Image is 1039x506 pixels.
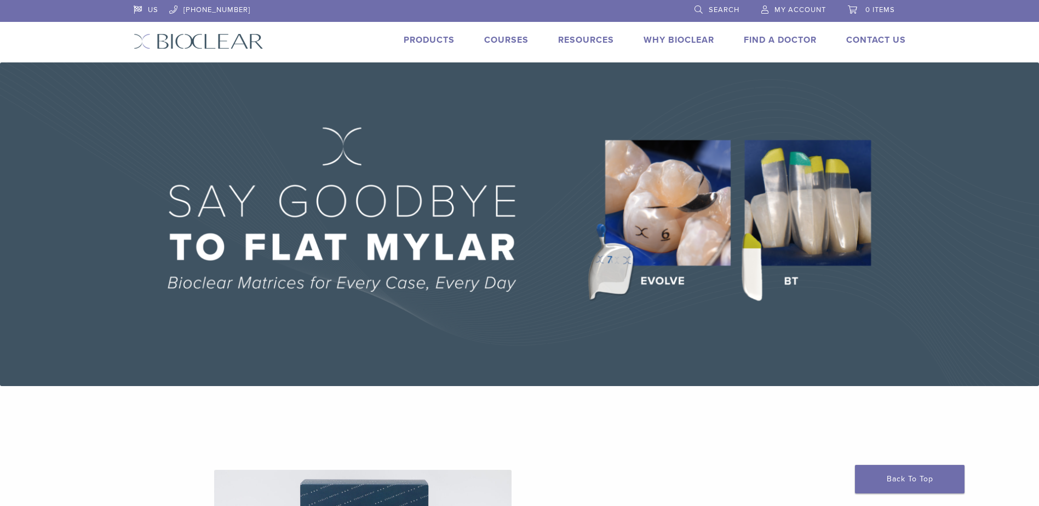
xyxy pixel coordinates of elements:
[644,34,714,45] a: Why Bioclear
[558,34,614,45] a: Resources
[709,5,739,14] span: Search
[404,34,455,45] a: Products
[134,33,263,49] img: Bioclear
[846,34,906,45] a: Contact Us
[774,5,826,14] span: My Account
[744,34,817,45] a: Find A Doctor
[484,34,529,45] a: Courses
[865,5,895,14] span: 0 items
[855,465,965,493] a: Back To Top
